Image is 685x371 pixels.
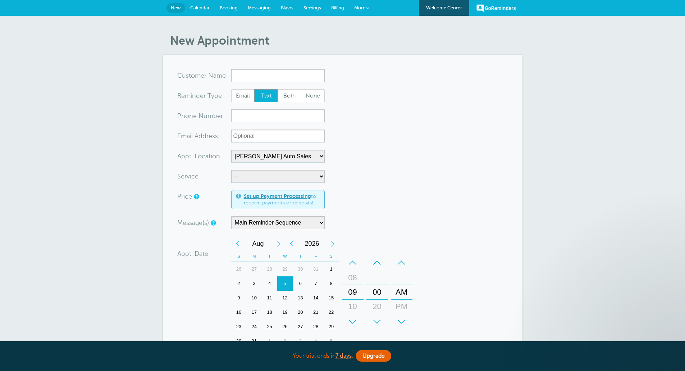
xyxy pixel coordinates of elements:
[277,262,293,276] div: Wednesday, July 29
[293,262,308,276] div: 30
[262,291,277,305] div: 11
[293,320,308,334] div: 27
[262,334,277,348] div: 1
[293,320,308,334] div: Thursday, August 27
[277,276,293,291] div: 5
[246,291,262,305] div: Monday, August 10
[324,334,339,348] div: 5
[177,250,208,257] label: Appt. Date
[293,334,308,348] div: 3
[277,305,293,320] div: Wednesday, August 19
[277,334,293,348] div: Wednesday, September 2
[246,262,262,276] div: Monday, July 27
[293,334,308,348] div: Thursday, September 3
[244,193,320,206] span: to receive payments or deposits!
[231,130,325,142] input: Optional
[293,305,308,320] div: Thursday, August 20
[189,113,207,119] span: ne Nu
[177,193,192,200] label: Price
[324,276,339,291] div: Saturday, August 8
[177,220,209,226] label: Message(s)
[344,271,361,285] div: 08
[244,193,311,199] a: Set up Payment Processing
[281,5,293,10] span: Blasts
[246,320,262,334] div: 24
[262,305,277,320] div: 18
[244,236,272,251] span: August
[277,251,293,262] th: W
[262,262,277,276] div: Tuesday, July 28
[190,133,206,139] span: il Add
[246,276,262,291] div: 3
[308,276,324,291] div: Friday, August 7
[177,153,220,159] label: Appt. Location
[393,285,410,299] div: AM
[308,334,324,348] div: 4
[194,194,198,199] a: An optional price for the appointment. If you set a price, you can include a payment link in your...
[231,305,247,320] div: Sunday, August 16
[277,320,293,334] div: Wednesday, August 26
[177,173,198,180] label: Service
[246,276,262,291] div: Monday, August 3
[231,305,247,320] div: 16
[231,320,247,334] div: Sunday, August 23
[177,113,189,119] span: Pho
[277,320,293,334] div: 26
[308,334,324,348] div: Friday, September 4
[231,262,247,276] div: Sunday, July 26
[285,236,298,251] div: Previous Year
[262,291,277,305] div: Tuesday, August 11
[177,72,189,79] span: Cus
[246,251,262,262] th: M
[231,320,247,334] div: 23
[231,334,247,348] div: Sunday, August 30
[190,5,210,10] span: Calendar
[277,305,293,320] div: 19
[231,89,255,102] label: Email
[255,90,278,102] span: Text
[246,320,262,334] div: Monday, August 24
[262,320,277,334] div: Tuesday, August 25
[189,72,213,79] span: tomer N
[262,276,277,291] div: Tuesday, August 4
[293,276,308,291] div: Thursday, August 6
[308,305,324,320] div: Friday, August 21
[254,89,278,102] label: Text
[369,299,386,314] div: 20
[324,320,339,334] div: 29
[246,262,262,276] div: 27
[293,305,308,320] div: 20
[308,276,324,291] div: 7
[231,276,247,291] div: Sunday, August 2
[211,221,215,225] a: Simple templates and custom messages will use the reminder schedule set under Settings > Reminder...
[246,305,262,320] div: Monday, August 17
[278,90,301,102] span: Both
[293,276,308,291] div: 6
[262,334,277,348] div: Tuesday, September 1
[308,262,324,276] div: Friday, July 31
[246,291,262,305] div: 10
[232,90,255,102] span: Email
[231,236,244,251] div: Previous Month
[344,285,361,299] div: 09
[293,291,308,305] div: 13
[344,314,361,328] div: 11
[326,236,339,251] div: Next Year
[231,276,247,291] div: 2
[246,334,262,348] div: Monday, August 31
[166,3,185,13] a: New
[354,5,365,10] span: More
[366,255,388,329] div: Minutes
[308,320,324,334] div: 28
[262,320,277,334] div: 25
[369,285,386,299] div: 00
[293,291,308,305] div: Thursday, August 13
[324,291,339,305] div: 15
[356,350,391,362] a: Upgrade
[163,348,522,364] div: Your trial ends in .
[248,5,271,10] span: Messaging
[324,291,339,305] div: Saturday, August 15
[177,109,231,122] div: mber
[308,291,324,305] div: 14
[324,320,339,334] div: Saturday, August 29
